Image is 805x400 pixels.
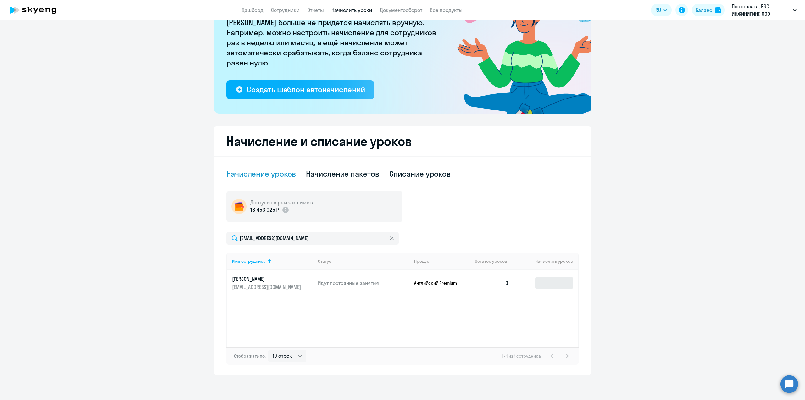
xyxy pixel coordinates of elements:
[232,275,303,282] p: [PERSON_NAME]
[226,169,296,179] div: Начисление уроков
[414,258,431,264] div: Продукт
[318,279,409,286] p: Идут постоянные занятия
[226,80,374,99] button: Создать шаблон автоначислений
[389,169,451,179] div: Списание уроков
[414,280,461,286] p: Английский Premium
[226,134,579,149] h2: Начисление и списание уроков
[226,232,399,245] input: Поиск по имени, email, продукту или статусу
[696,6,712,14] div: Баланс
[241,7,264,13] a: Дашборд
[250,206,279,214] p: 18 453 025 ₽
[232,284,303,290] p: [EMAIL_ADDRESS][DOMAIN_NAME]
[732,3,790,18] p: Постоплата, РЭС ИНЖИНИРИНГ, ООО
[307,7,324,13] a: Отчеты
[232,258,266,264] div: Имя сотрудника
[475,258,507,264] span: Остаток уроков
[380,7,422,13] a: Документооборот
[226,17,440,68] p: [PERSON_NAME] больше не придётся начислять вручную. Например, можно настроить начисление для сотр...
[306,169,379,179] div: Начисление пакетов
[514,253,578,270] th: Начислить уроков
[430,7,463,13] a: Все продукты
[232,275,313,290] a: [PERSON_NAME][EMAIL_ADDRESS][DOMAIN_NAME]
[231,199,247,214] img: wallet-circle.png
[414,258,470,264] div: Продукт
[318,258,331,264] div: Статус
[692,4,725,16] button: Балансbalance
[234,353,266,359] span: Отображать по:
[232,258,313,264] div: Имя сотрудника
[475,258,514,264] div: Остаток уроков
[250,199,315,206] h5: Доступно в рамках лимита
[247,84,365,94] div: Создать шаблон автоначислений
[729,3,800,18] button: Постоплата, РЭС ИНЖИНИРИНГ, ООО
[655,6,661,14] span: RU
[331,7,372,13] a: Начислить уроки
[470,270,514,296] td: 0
[651,4,672,16] button: RU
[715,7,721,13] img: balance
[502,353,541,359] span: 1 - 1 из 1 сотрудника
[271,7,300,13] a: Сотрудники
[318,258,409,264] div: Статус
